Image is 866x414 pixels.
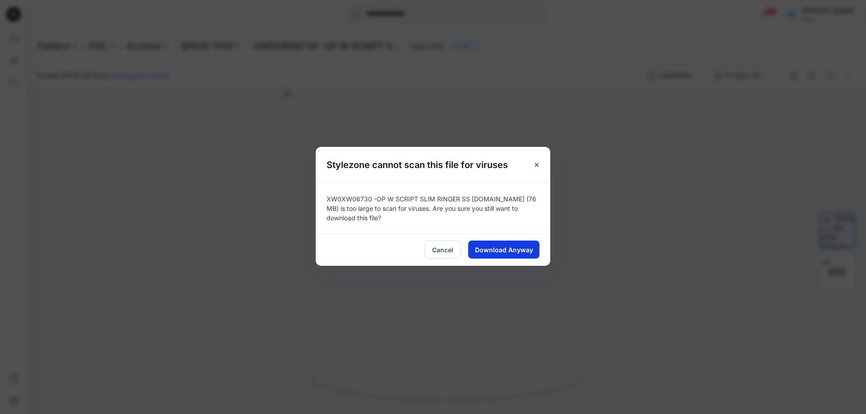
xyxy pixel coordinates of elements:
h5: Stylezone cannot scan this file for viruses [316,147,519,183]
button: Close [529,157,545,173]
button: Download Anyway [468,241,539,259]
button: Cancel [424,241,461,259]
div: XW0XW06730 -OP W SCRIPT SLIM RINGER SS [DOMAIN_NAME] (76 MB) is too large to scan for viruses. Ar... [316,183,550,233]
span: Cancel [432,245,453,255]
span: Download Anyway [475,245,533,255]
